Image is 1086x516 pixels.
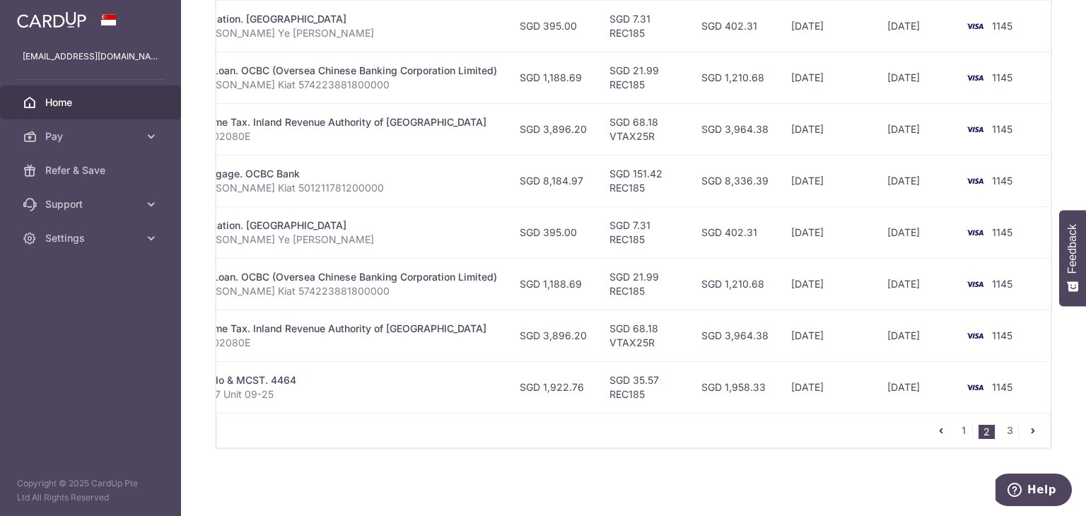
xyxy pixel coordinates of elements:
[194,181,497,195] p: [PERSON_NAME] Kiat 501211781200000
[780,206,876,258] td: [DATE]
[690,52,780,103] td: SGD 1,210.68
[992,278,1012,290] span: 1145
[194,78,497,92] p: [PERSON_NAME] Kiat 574223881800000
[194,115,497,129] div: Income Tax. Inland Revenue Authority of [GEOGRAPHIC_DATA]
[780,361,876,413] td: [DATE]
[992,226,1012,238] span: 1145
[876,155,957,206] td: [DATE]
[876,206,957,258] td: [DATE]
[194,167,497,181] div: Mortgage. OCBC Bank
[598,206,690,258] td: SGD 7.31 REC185
[194,373,497,387] div: Condo & MCST. 4464
[194,336,497,350] p: S8002080E
[961,69,989,86] img: Bank Card
[194,322,497,336] div: Income Tax. Inland Revenue Authority of [GEOGRAPHIC_DATA]
[961,224,989,241] img: Bank Card
[194,233,497,247] p: [PERSON_NAME] Ye [PERSON_NAME]
[508,206,598,258] td: SGD 395.00
[992,123,1012,135] span: 1145
[194,270,497,284] div: Car Loan. OCBC (Oversea Chinese Banking Corporation Limited)
[992,71,1012,83] span: 1145
[194,64,497,78] div: Car Loan. OCBC (Oversea Chinese Banking Corporation Limited)
[876,103,957,155] td: [DATE]
[979,425,995,439] li: 2
[876,361,957,413] td: [DATE]
[508,361,598,413] td: SGD 1,922.76
[194,129,497,143] p: S8002080E
[992,20,1012,32] span: 1145
[508,310,598,361] td: SGD 3,896.20
[598,258,690,310] td: SGD 21.99 REC185
[961,276,989,293] img: Bank Card
[45,197,139,211] span: Support
[194,26,497,40] p: [PERSON_NAME] Ye [PERSON_NAME]
[876,52,957,103] td: [DATE]
[508,155,598,206] td: SGD 8,184.97
[780,258,876,310] td: [DATE]
[933,414,1050,447] nav: pager
[961,18,989,35] img: Bank Card
[23,49,158,64] p: [EMAIL_ADDRESS][DOMAIN_NAME]
[961,327,989,344] img: Bank Card
[690,206,780,258] td: SGD 402.31
[995,474,1072,509] iframe: Opens a widget where you can find more information
[598,103,690,155] td: SGD 68.18 VTAX25R
[780,103,876,155] td: [DATE]
[508,103,598,155] td: SGD 3,896.20
[194,12,497,26] div: Education. [GEOGRAPHIC_DATA]
[598,310,690,361] td: SGD 68.18 VTAX25R
[598,155,690,206] td: SGD 151.42 REC185
[955,422,972,439] a: 1
[780,155,876,206] td: [DATE]
[690,258,780,310] td: SGD 1,210.68
[508,52,598,103] td: SGD 1,188.69
[194,387,497,401] p: Blk 17 Unit 09-25
[194,218,497,233] div: Education. [GEOGRAPHIC_DATA]
[992,329,1012,341] span: 1145
[598,361,690,413] td: SGD 35.57 REC185
[780,52,876,103] td: [DATE]
[992,381,1012,393] span: 1145
[961,121,989,138] img: Bank Card
[45,95,139,110] span: Home
[690,361,780,413] td: SGD 1,958.33
[17,11,86,28] img: CardUp
[194,284,497,298] p: [PERSON_NAME] Kiat 574223881800000
[690,310,780,361] td: SGD 3,964.38
[508,258,598,310] td: SGD 1,188.69
[992,175,1012,187] span: 1145
[690,155,780,206] td: SGD 8,336.39
[961,379,989,396] img: Bank Card
[780,310,876,361] td: [DATE]
[45,231,139,245] span: Settings
[45,163,139,177] span: Refer & Save
[1001,422,1018,439] a: 3
[876,258,957,310] td: [DATE]
[1059,210,1086,306] button: Feedback - Show survey
[598,52,690,103] td: SGD 21.99 REC185
[690,103,780,155] td: SGD 3,964.38
[876,310,957,361] td: [DATE]
[961,172,989,189] img: Bank Card
[1066,224,1079,274] span: Feedback
[45,129,139,143] span: Pay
